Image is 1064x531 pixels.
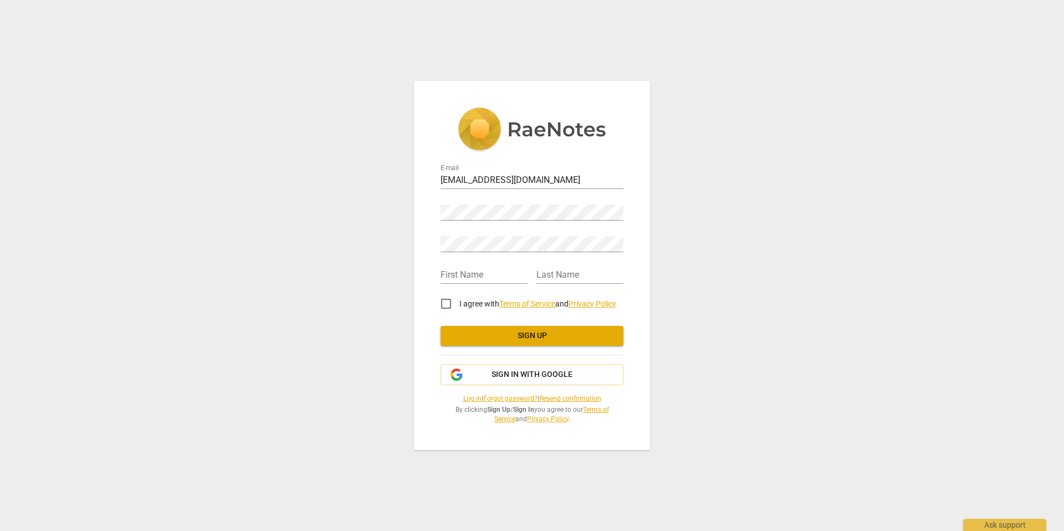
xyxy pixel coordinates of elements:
a: Terms of Service [494,406,609,423]
button: Sign up [441,326,623,346]
a: Privacy Policy [569,299,616,308]
a: Privacy Policy [527,415,569,423]
span: Sign in with Google [492,369,572,380]
a: Terms of Service [499,299,555,308]
a: Log in [463,395,482,402]
span: Sign up [449,330,615,341]
span: | | [441,394,623,404]
b: Sign In [513,406,534,413]
img: 5ac2273c67554f335776073100b6d88f.svg [458,108,606,153]
div: Ask support [963,519,1046,531]
button: Sign in with Google [441,364,623,385]
span: By clicking / you agree to our and . [441,405,623,423]
a: Resend confirmation [539,395,601,402]
a: Forgot password? [483,395,538,402]
b: Sign Up [487,406,510,413]
span: I agree with and [459,299,616,308]
label: E-mail [441,165,459,172]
